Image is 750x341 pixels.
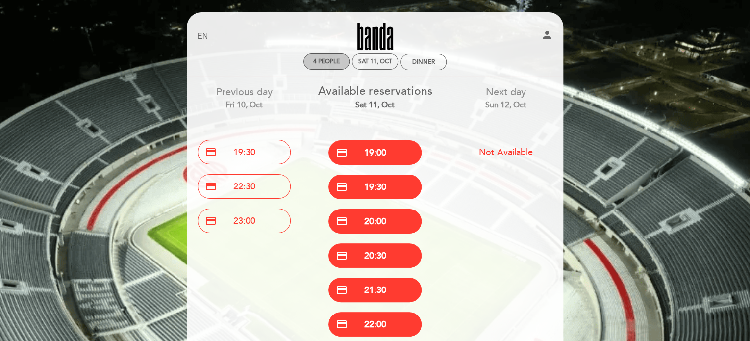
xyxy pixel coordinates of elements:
[186,85,302,110] div: Previous day
[358,58,392,65] div: Sat 11, Oct
[336,215,348,227] span: credit_card
[314,23,436,50] a: Banda
[412,58,435,66] div: Dinner
[205,146,217,158] span: credit_card
[336,318,348,330] span: credit_card
[541,29,553,44] button: person
[336,250,348,262] span: credit_card
[198,209,291,233] button: credit_card 23:00
[459,140,552,164] button: Not Available
[317,83,433,111] div: Available reservations
[328,140,422,165] button: credit_card 19:00
[313,58,340,65] span: 4 people
[448,100,564,111] div: Sun 12, Oct
[328,312,422,337] button: credit_card 22:00
[328,209,422,234] button: credit_card 20:00
[541,29,553,41] i: person
[198,140,291,164] button: credit_card 19:30
[336,147,348,158] span: credit_card
[205,215,217,227] span: credit_card
[336,181,348,193] span: credit_card
[205,181,217,192] span: credit_card
[317,100,433,111] div: Sat 11, Oct
[336,284,348,296] span: credit_card
[328,175,422,199] button: credit_card 19:30
[198,174,291,199] button: credit_card 22:30
[328,243,422,268] button: credit_card 20:30
[328,278,422,302] button: credit_card 21:30
[448,85,564,110] div: Next day
[186,100,302,111] div: Fri 10, Oct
